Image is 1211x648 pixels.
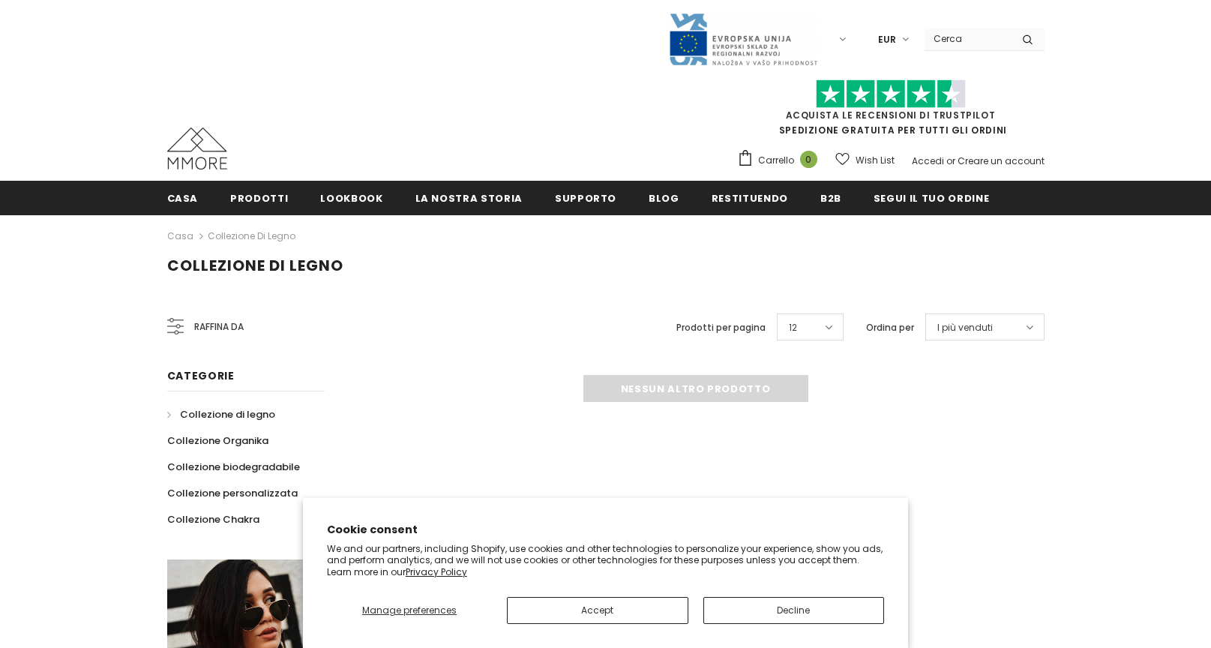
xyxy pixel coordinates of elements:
label: Prodotti per pagina [676,320,766,335]
span: Carrello [758,153,794,168]
span: Collezione Chakra [167,512,259,526]
span: Collezione personalizzata [167,486,298,500]
a: Restituendo [712,181,788,214]
a: Javni Razpis [668,32,818,45]
a: Casa [167,181,199,214]
a: Carrello 0 [737,149,825,172]
input: Search Site [925,28,1011,49]
a: La nostra storia [415,181,523,214]
a: Accedi [912,154,944,167]
span: Collezione Organika [167,433,268,448]
a: Blog [649,181,679,214]
a: B2B [820,181,841,214]
span: supporto [555,191,616,205]
a: Casa [167,227,193,245]
a: Segui il tuo ordine [874,181,989,214]
span: La nostra storia [415,191,523,205]
a: Collezione personalizzata [167,480,298,506]
span: EUR [878,32,896,47]
span: Casa [167,191,199,205]
a: Prodotti [230,181,288,214]
a: Privacy Policy [406,565,467,578]
h2: Cookie consent [327,522,885,538]
span: 12 [789,320,797,335]
a: Collezione Organika [167,427,268,454]
span: Manage preferences [362,604,457,616]
span: Raffina da [194,319,244,335]
label: Ordina per [866,320,914,335]
span: Lookbook [320,191,382,205]
a: supporto [555,181,616,214]
span: SPEDIZIONE GRATUITA PER TUTTI GLI ORDINI [737,86,1045,136]
a: Collezione di legno [167,401,275,427]
span: Blog [649,191,679,205]
span: Categorie [167,368,235,383]
span: Collezione biodegradabile [167,460,300,474]
a: Acquista le recensioni di TrustPilot [786,109,996,121]
a: Collezione Chakra [167,506,259,532]
span: Wish List [856,153,895,168]
p: We and our partners, including Shopify, use cookies and other technologies to personalize your ex... [327,543,885,578]
span: Collezione di legno [180,407,275,421]
a: Collezione di legno [208,229,295,242]
img: Javni Razpis [668,12,818,67]
span: I più venduti [937,320,993,335]
span: Restituendo [712,191,788,205]
span: or [946,154,955,167]
span: Collezione di legno [167,255,343,276]
img: Fidati di Pilot Stars [816,79,966,109]
a: Collezione biodegradabile [167,454,300,480]
a: Wish List [835,147,895,173]
span: Segui il tuo ordine [874,191,989,205]
span: Prodotti [230,191,288,205]
span: B2B [820,191,841,205]
span: 0 [800,151,817,168]
img: Casi MMORE [167,127,227,169]
a: Lookbook [320,181,382,214]
button: Accept [507,597,688,624]
button: Decline [703,597,885,624]
a: Creare un account [958,154,1045,167]
button: Manage preferences [327,597,492,624]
